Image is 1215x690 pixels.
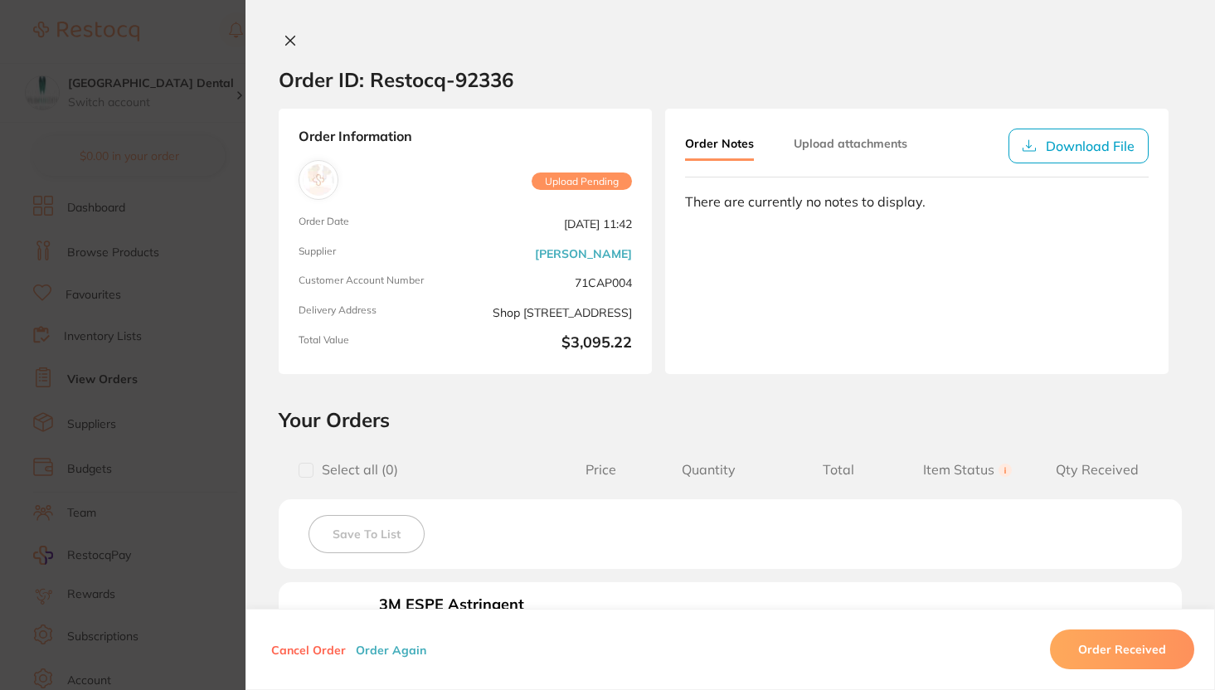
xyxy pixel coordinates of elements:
[374,595,533,686] button: 3M ESPE Astringent Retraction Paste x 100 Capsules Product Code: TM-56945
[309,515,425,553] button: Save To List
[303,164,334,196] img: Henry Schein Halas
[299,245,459,262] span: Supplier
[299,334,459,354] span: Total Value
[472,216,632,232] span: [DATE] 11:42
[472,304,632,321] span: Shop [STREET_ADDRESS]
[279,67,513,92] h2: Order ID: Restocq- 92336
[903,462,1033,478] span: Item Status
[532,172,632,191] span: Upload Pending
[472,334,632,354] b: $3,095.22
[644,462,773,478] span: Quantity
[1008,129,1149,163] button: Download File
[1050,629,1194,669] button: Order Received
[535,247,632,260] a: [PERSON_NAME]
[299,129,632,147] strong: Order Information
[266,642,351,657] button: Cancel Order
[299,275,459,291] span: Customer Account Number
[685,129,754,161] button: Order Notes
[774,462,903,478] span: Total
[379,596,528,648] b: 3M ESPE Astringent Retraction Paste x 100 Capsules
[685,194,1149,209] div: There are currently no notes to display.
[1033,462,1162,478] span: Qty Received
[299,304,459,321] span: Delivery Address
[299,216,459,232] span: Order Date
[313,462,398,478] span: Select all ( 0 )
[351,642,431,657] button: Order Again
[794,129,907,158] button: Upload attachments
[279,407,1182,432] h2: Your Orders
[557,462,644,478] span: Price
[472,275,632,291] span: 71CAP004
